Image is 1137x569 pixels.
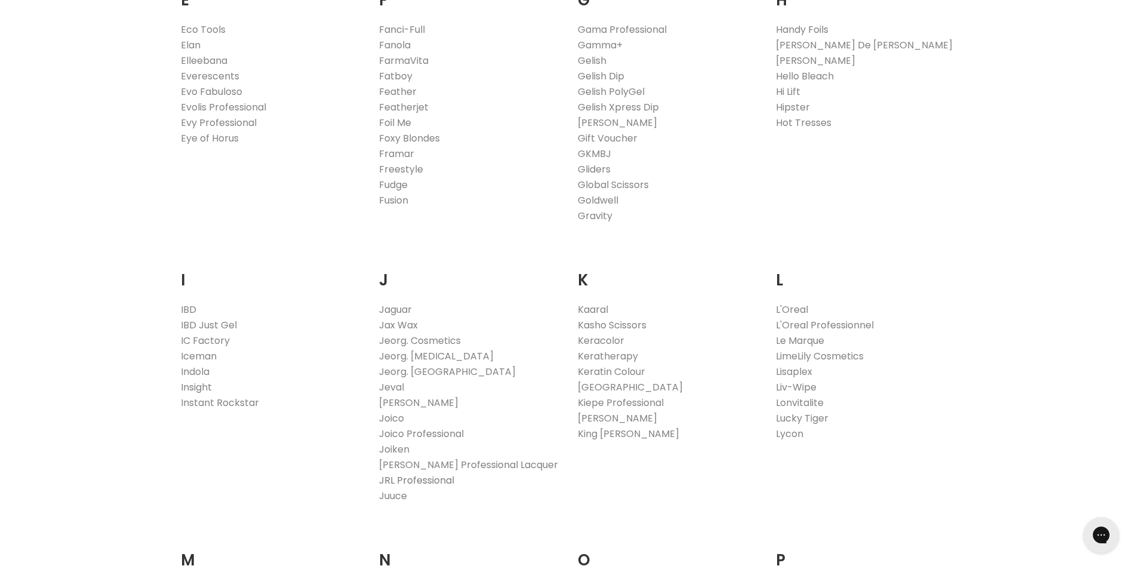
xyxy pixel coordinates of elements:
a: Jaguar [379,303,412,316]
a: Juuce [379,489,407,503]
a: Gama Professional [578,23,667,36]
a: Evolis Professional [181,100,266,114]
a: GKMBJ [578,147,611,161]
a: Foil Me [379,116,411,130]
a: Hello Bleach [776,69,834,83]
a: [PERSON_NAME] Professional Lacquer [379,458,558,472]
iframe: Gorgias live chat messenger [1077,513,1125,557]
a: FarmaVita [379,54,429,67]
a: Joico Professional [379,427,464,441]
a: Gelish Dip [578,69,624,83]
a: Goldwell [578,193,618,207]
a: Foxy Blondes [379,131,440,145]
a: Joiken [379,442,409,456]
a: [PERSON_NAME] [776,54,855,67]
a: Handy Foils [776,23,828,36]
a: Liv-Wipe [776,380,816,394]
a: [GEOGRAPHIC_DATA] [578,380,683,394]
a: Elan [181,38,201,52]
a: Gamma+ [578,38,623,52]
a: Eye of Horus [181,131,239,145]
a: Eco Tools [181,23,226,36]
a: Jeorg. Cosmetics [379,334,461,347]
a: Featherjet [379,100,429,114]
a: Kaaral [578,303,608,316]
a: Lucky Tiger [776,411,828,425]
a: Le Marque [776,334,824,347]
a: Hipster [776,100,810,114]
a: Lisaplex [776,365,812,379]
a: Keracolor [578,334,624,347]
a: Indola [181,365,209,379]
a: Gift Voucher [578,131,637,145]
a: Lycon [776,427,803,441]
a: Jeorg. [MEDICAL_DATA] [379,349,494,363]
h2: L [776,253,957,293]
a: Evo Fabuloso [181,85,242,99]
a: Joico [379,411,404,425]
a: Hot Tresses [776,116,831,130]
a: IC Factory [181,334,230,347]
a: L'Oreal Professionnel [776,318,874,332]
a: Feather [379,85,417,99]
a: Gelish Xpress Dip [578,100,659,114]
a: LimeLily Cosmetics [776,349,864,363]
h2: K [578,253,759,293]
a: Fatboy [379,69,412,83]
a: Keratherapy [578,349,638,363]
a: Global Scissors [578,178,649,192]
a: Evy Professional [181,116,257,130]
a: Iceman [181,349,217,363]
a: Jax Wax [379,318,418,332]
a: Keratin Colour [578,365,645,379]
a: [PERSON_NAME] [578,411,657,425]
a: Gelish PolyGel [578,85,645,99]
a: Gliders [578,162,611,176]
a: JRL Professional [379,473,454,487]
a: L'Oreal [776,303,808,316]
a: [PERSON_NAME] [578,116,657,130]
a: Gelish [578,54,606,67]
a: Jeval [379,380,404,394]
a: King [PERSON_NAME] [578,427,679,441]
a: Jeorg. [GEOGRAPHIC_DATA] [379,365,516,379]
a: Elleebana [181,54,227,67]
a: Kiepe Professional [578,396,664,410]
h2: J [379,253,560,293]
a: [PERSON_NAME] [379,396,458,410]
a: Kasho Scissors [578,318,646,332]
a: IBD [181,303,196,316]
a: Fudge [379,178,408,192]
a: [PERSON_NAME] De [PERSON_NAME] [776,38,953,52]
a: Insight [181,380,212,394]
a: Fanola [379,38,411,52]
a: Framar [379,147,414,161]
a: Everescents [181,69,239,83]
a: Gravity [578,209,612,223]
a: Fanci-Full [379,23,425,36]
a: Freestyle [379,162,423,176]
a: Instant Rockstar [181,396,259,410]
a: Fusion [379,193,408,207]
a: Hi Lift [776,85,800,99]
h2: I [181,253,362,293]
a: Lonvitalite [776,396,824,410]
a: IBD Just Gel [181,318,237,332]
